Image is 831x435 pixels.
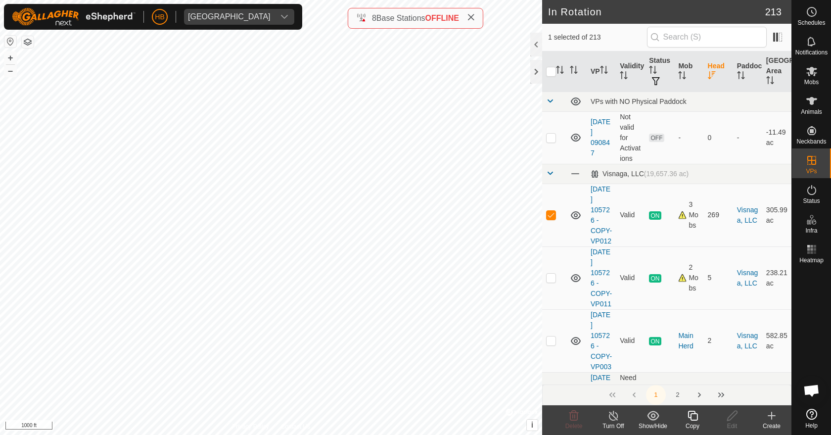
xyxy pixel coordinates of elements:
[570,67,578,75] p-sorticon: Activate to sort
[647,27,767,48] input: Search (S)
[594,422,633,431] div: Turn Off
[797,376,827,405] div: Open chat
[155,12,164,22] span: HB
[275,9,294,25] div: dropdown trigger
[766,78,774,86] p-sorticon: Activate to sort
[704,309,733,372] td: 2
[4,36,16,48] button: Reset Map
[765,4,782,19] span: 213
[801,109,822,115] span: Animals
[616,111,645,164] td: Not valid for Activations
[587,51,616,92] th: VP
[616,184,645,246] td: Valid
[620,73,628,81] p-sorticon: Activate to sort
[673,422,712,431] div: Copy
[616,246,645,309] td: Valid
[591,311,612,371] a: [DATE] 105726 - COPY-VP003
[591,185,612,245] a: [DATE] 105726 - COPY-VP012
[591,118,610,157] a: [DATE] 090847
[678,199,699,231] div: 3 Mobs
[752,422,791,431] div: Create
[281,422,310,431] a: Contact Us
[806,168,817,174] span: VPs
[796,139,826,145] span: Neckbands
[762,51,791,92] th: [GEOGRAPHIC_DATA] Area
[188,13,271,21] div: [GEOGRAPHIC_DATA]
[649,337,661,345] span: ON
[674,51,703,92] th: Mob
[805,423,818,429] span: Help
[799,257,824,263] span: Heatmap
[678,133,699,143] div: -
[797,20,825,26] span: Schedules
[548,6,765,18] h2: In Rotation
[4,52,16,64] button: +
[4,65,16,77] button: –
[556,67,564,75] p-sorticon: Activate to sort
[762,111,791,164] td: -11.49 ac
[704,51,733,92] th: Head
[678,331,699,351] div: Main Herd
[805,228,817,234] span: Infra
[600,67,608,75] p-sorticon: Activate to sort
[704,246,733,309] td: 5
[737,332,758,350] a: Visnaga, LLC
[678,262,699,293] div: 2 Mobs
[712,422,752,431] div: Edit
[372,14,376,22] span: 8
[616,51,645,92] th: Validity
[762,246,791,309] td: 238.21 ac
[425,14,459,22] span: OFFLINE
[795,49,828,55] span: Notifications
[733,51,762,92] th: Paddock
[616,372,645,414] td: Need watering point
[527,420,538,431] button: i
[668,385,688,405] button: 2
[649,211,661,220] span: ON
[708,73,716,81] p-sorticon: Activate to sort
[645,51,674,92] th: Status
[649,274,661,283] span: ON
[649,134,664,142] span: OFF
[803,198,820,204] span: Status
[616,309,645,372] td: Valid
[690,385,709,405] button: Next Page
[711,385,731,405] button: Last Page
[22,36,34,48] button: Map Layers
[184,9,275,25] span: Visnaga Ranch
[591,248,612,308] a: [DATE] 105726 - COPY-VP011
[649,67,657,75] p-sorticon: Activate to sort
[531,421,533,429] span: i
[737,73,745,81] p-sorticon: Activate to sort
[737,206,758,224] a: Visnaga, LLC
[548,32,647,43] span: 1 selected of 213
[591,97,787,105] div: VPs with NO Physical Paddock
[591,170,689,178] div: Visnaga, LLC
[12,8,136,26] img: Gallagher Logo
[762,309,791,372] td: 582.85 ac
[565,423,583,430] span: Delete
[376,14,425,22] span: Base Stations
[232,422,269,431] a: Privacy Policy
[704,111,733,164] td: 0
[646,385,666,405] button: 1
[737,384,758,402] a: Visnaga, LLC
[678,73,686,81] p-sorticon: Activate to sort
[704,184,733,246] td: 269
[733,111,762,164] td: -
[792,405,831,433] a: Help
[737,269,758,287] a: Visnaga, LLC
[678,383,699,404] div: Main Herd
[633,422,673,431] div: Show/Hide
[644,170,689,178] span: (19,657.36 ac)
[704,372,733,414] td: 1
[591,374,610,413] a: [DATE] 132328
[762,184,791,246] td: 305.99 ac
[762,372,791,414] td: 26.07 ac
[804,79,819,85] span: Mobs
